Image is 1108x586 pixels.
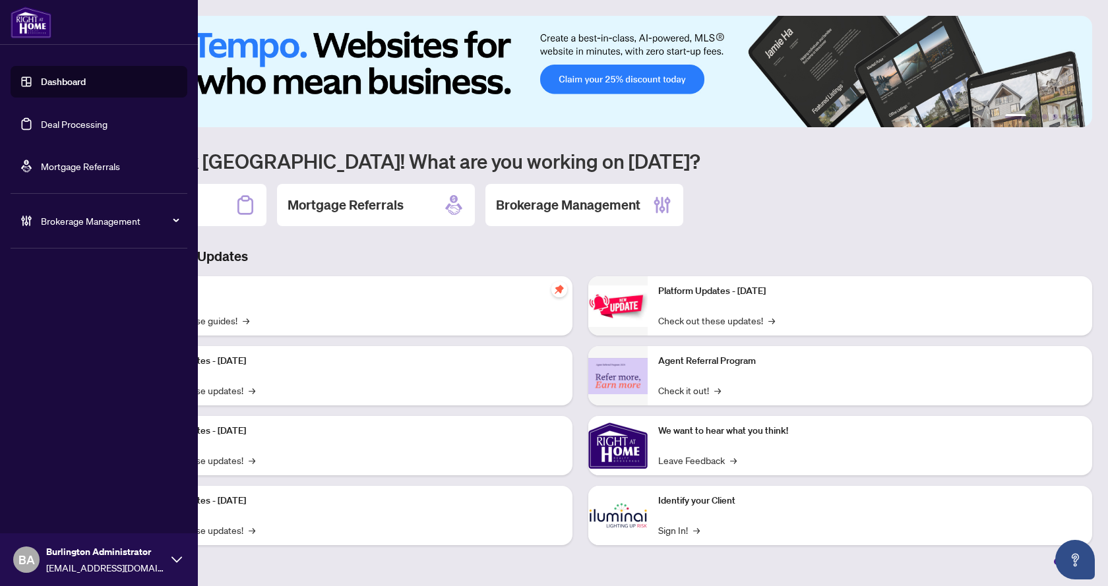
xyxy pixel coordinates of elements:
[138,424,562,438] p: Platform Updates - [DATE]
[658,383,721,397] a: Check it out!→
[730,453,737,467] span: →
[1005,114,1026,119] button: 1
[138,494,562,508] p: Platform Updates - [DATE]
[138,354,562,368] p: Platform Updates - [DATE]
[1074,114,1079,119] button: 6
[658,284,1082,299] p: Platform Updates - [DATE]
[658,453,737,467] a: Leave Feedback→
[768,313,775,328] span: →
[496,196,640,214] h2: Brokerage Management
[1063,114,1068,119] button: 5
[714,383,721,397] span: →
[658,523,700,537] a: Sign In!→
[69,148,1092,173] h1: Welcome back [GEOGRAPHIC_DATA]! What are you working on [DATE]?
[249,523,255,537] span: →
[46,544,165,559] span: Burlington Administrator
[1055,540,1095,579] button: Open asap
[588,416,648,475] img: We want to hear what you think!
[41,118,108,130] a: Deal Processing
[46,560,165,575] span: [EMAIL_ADDRESS][DOMAIN_NAME]
[588,486,648,545] img: Identify your Client
[69,16,1092,127] img: Slide 0
[41,76,86,88] a: Dashboard
[288,196,404,214] h2: Mortgage Referrals
[658,424,1082,438] p: We want to hear what you think!
[1031,114,1037,119] button: 2
[18,550,35,569] span: BA
[41,160,120,172] a: Mortgage Referrals
[138,284,562,299] p: Self-Help
[11,7,51,38] img: logo
[41,214,178,228] span: Brokerage Management
[1042,114,1047,119] button: 3
[1053,114,1058,119] button: 4
[588,285,648,327] img: Platform Updates - June 23, 2025
[551,281,567,297] span: pushpin
[693,523,700,537] span: →
[658,313,775,328] a: Check out these updates!→
[243,313,249,328] span: →
[69,247,1092,266] h3: Brokerage & Industry Updates
[249,383,255,397] span: →
[249,453,255,467] span: →
[658,354,1082,368] p: Agent Referral Program
[658,494,1082,508] p: Identify your Client
[588,358,648,394] img: Agent Referral Program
